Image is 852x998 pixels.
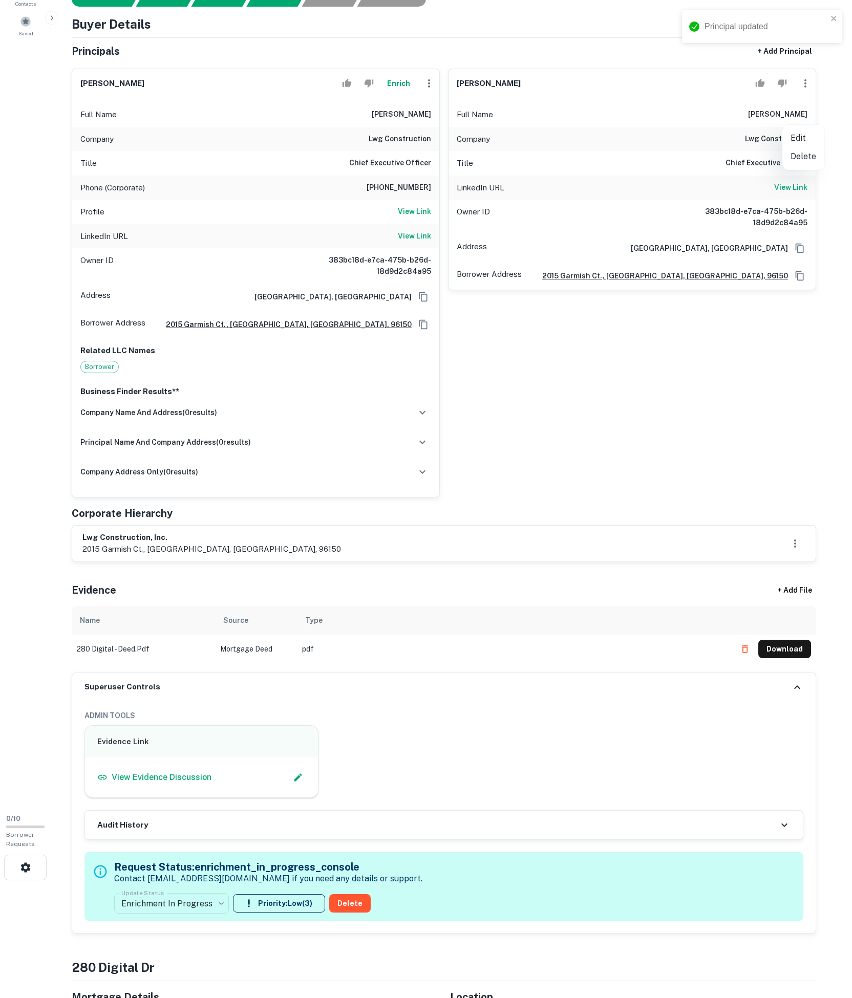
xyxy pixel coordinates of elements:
div: Principal updated [705,20,827,33]
button: close [830,14,838,24]
iframe: Chat Widget [801,916,852,965]
li: Delete [782,147,824,166]
li: Edit [782,129,824,147]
